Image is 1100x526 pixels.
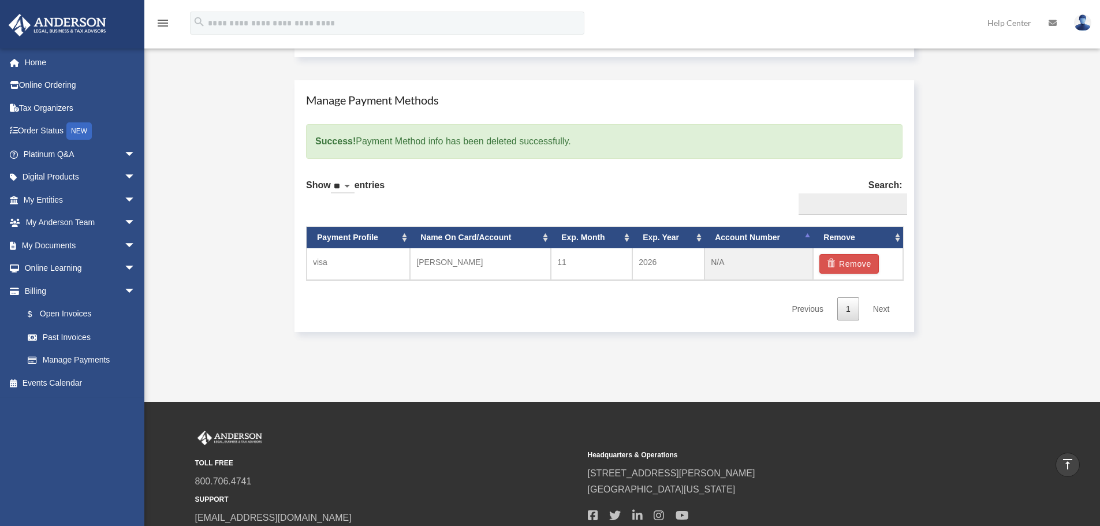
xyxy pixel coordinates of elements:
[5,14,110,36] img: Anderson Advisors Platinum Portal
[588,449,972,461] small: Headquarters & Operations
[307,248,410,280] td: visa
[813,227,903,248] th: Remove: activate to sort column ascending
[306,124,903,159] div: Payment Method info has been deleted successfully.
[195,494,580,506] small: SUPPORT
[195,431,264,446] img: Anderson Advisors Platinum Portal
[195,457,580,469] small: TOLL FREE
[8,211,153,234] a: My Anderson Teamarrow_drop_down
[66,122,92,140] div: NEW
[124,188,147,212] span: arrow_drop_down
[794,177,903,215] label: Search:
[8,96,153,120] a: Tax Organizers
[34,307,40,322] span: $
[588,468,755,478] a: [STREET_ADDRESS][PERSON_NAME]
[632,248,704,280] td: 2026
[124,279,147,303] span: arrow_drop_down
[704,248,813,280] td: N/A
[799,193,907,215] input: Search:
[1074,14,1091,31] img: User Pic
[124,143,147,166] span: arrow_drop_down
[315,136,356,146] strong: Success!
[8,279,153,303] a: Billingarrow_drop_down
[8,371,153,394] a: Events Calendar
[16,326,153,349] a: Past Invoices
[124,257,147,281] span: arrow_drop_down
[588,484,736,494] a: [GEOGRAPHIC_DATA][US_STATE]
[307,227,410,248] th: Payment Profile: activate to sort column ascending
[306,92,903,108] h4: Manage Payment Methods
[8,234,153,257] a: My Documentsarrow_drop_down
[156,20,170,30] a: menu
[551,248,632,280] td: 11
[864,297,898,321] a: Next
[8,143,153,166] a: Platinum Q&Aarrow_drop_down
[8,188,153,211] a: My Entitiesarrow_drop_down
[410,248,551,280] td: [PERSON_NAME]
[1061,457,1075,471] i: vertical_align_top
[783,297,831,321] a: Previous
[819,254,879,274] button: Remove
[8,74,153,97] a: Online Ordering
[8,257,153,280] a: Online Learningarrow_drop_down
[193,16,206,28] i: search
[16,349,147,372] a: Manage Payments
[1056,453,1080,477] a: vertical_align_top
[156,16,170,30] i: menu
[837,297,859,321] a: 1
[8,166,153,189] a: Digital Productsarrow_drop_down
[551,227,632,248] th: Exp. Month: activate to sort column ascending
[632,227,704,248] th: Exp. Year: activate to sort column ascending
[8,120,153,143] a: Order StatusNEW
[124,211,147,235] span: arrow_drop_down
[704,227,813,248] th: Account Number: activate to sort column descending
[410,227,551,248] th: Name On Card/Account: activate to sort column ascending
[306,177,385,205] label: Show entries
[124,234,147,258] span: arrow_drop_down
[124,166,147,189] span: arrow_drop_down
[16,303,153,326] a: $Open Invoices
[8,51,153,74] a: Home
[195,513,352,523] a: [EMAIL_ADDRESS][DOMAIN_NAME]
[331,180,355,193] select: Showentries
[195,476,252,486] a: 800.706.4741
